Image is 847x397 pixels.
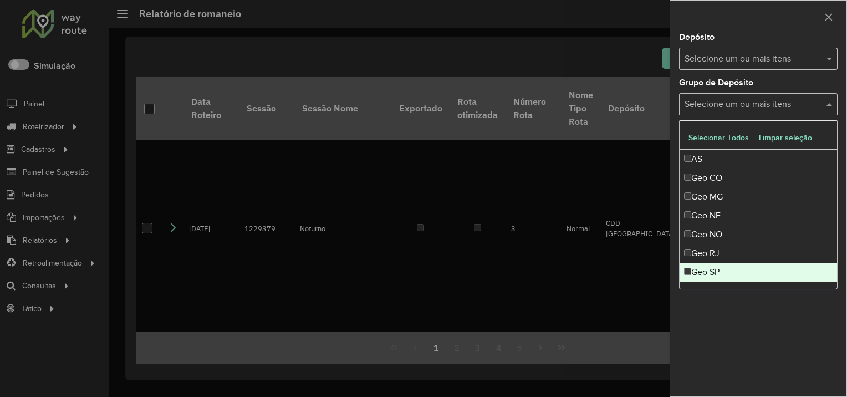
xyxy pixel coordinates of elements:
[680,282,837,301] div: Geo Sul
[679,76,753,89] label: Grupo de Depósito
[679,30,715,44] label: Depósito
[683,129,754,146] button: Selecionar Todos
[680,169,837,187] div: Geo CO
[680,244,837,263] div: Geo RJ
[754,129,817,146] button: Limpar seleção
[680,187,837,206] div: Geo MG
[680,225,837,244] div: Geo NO
[680,263,837,282] div: Geo SP
[680,150,837,169] div: AS
[679,120,838,289] ng-dropdown-panel: Options list
[680,206,837,225] div: Geo NE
